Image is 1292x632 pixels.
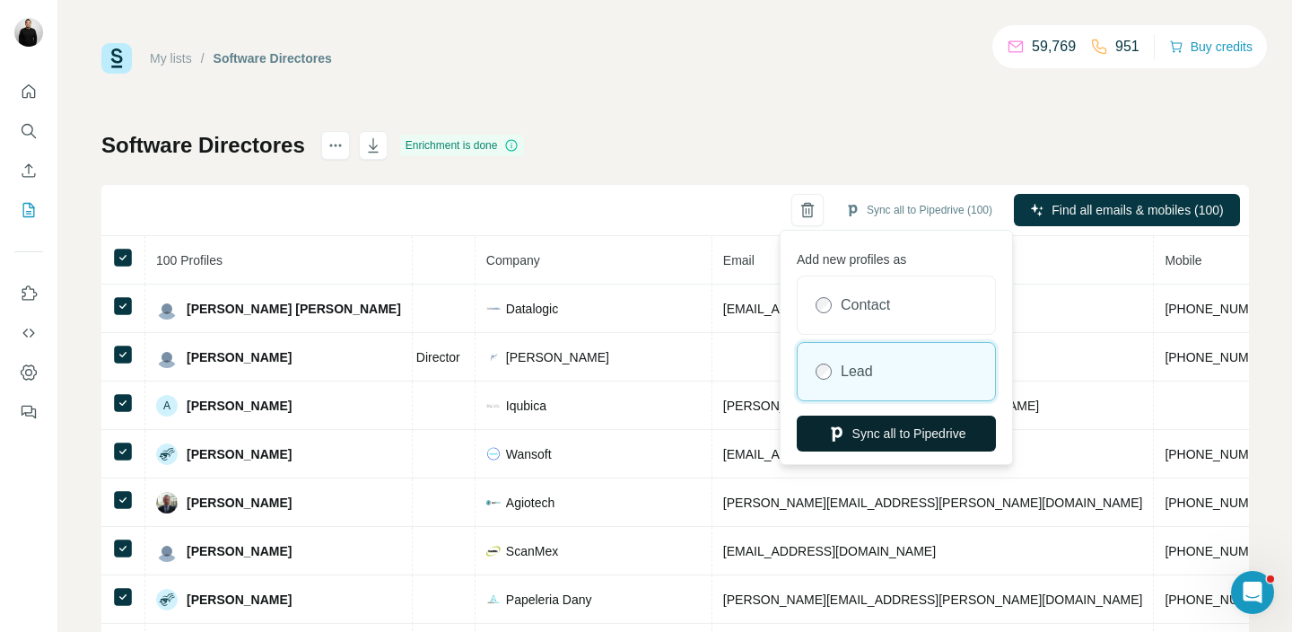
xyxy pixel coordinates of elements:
[723,447,936,461] span: [EMAIL_ADDRESS][DOMAIN_NAME]
[723,399,1039,413] span: [PERSON_NAME][EMAIL_ADDRESS][DOMAIN_NAME]
[486,544,501,558] img: company-logo
[797,243,996,268] p: Add new profiles as
[187,494,292,512] span: [PERSON_NAME]
[1169,34,1253,59] button: Buy credits
[1014,194,1240,226] button: Find all emails & mobiles (100)
[156,347,178,368] img: Avatar
[156,298,178,320] img: Avatar
[723,592,1143,607] span: [PERSON_NAME][EMAIL_ADDRESS][PERSON_NAME][DOMAIN_NAME]
[156,492,178,513] img: Avatar
[187,591,292,609] span: [PERSON_NAME]
[506,397,546,415] span: Iqubica
[1165,302,1278,316] span: [PHONE_NUMBER]
[1115,36,1139,57] p: 951
[150,51,192,66] a: My lists
[156,253,223,268] span: 100 Profiles
[723,253,755,268] span: Email
[833,197,1005,224] button: Sync all to Pipedrive (100)
[14,18,43,47] img: Avatar
[723,302,936,316] span: [EMAIL_ADDRESS][DOMAIN_NAME]
[506,445,552,463] span: Wansoft
[486,592,501,607] img: company-logo
[1165,592,1278,607] span: [PHONE_NUMBER]
[14,277,43,310] button: Use Surfe on LinkedIn
[187,397,292,415] span: [PERSON_NAME]
[187,445,292,463] span: [PERSON_NAME]
[201,49,205,67] li: /
[1165,544,1278,558] span: [PHONE_NUMBER]
[1165,350,1278,364] span: [PHONE_NUMBER]
[1032,36,1076,57] p: 59,769
[841,361,873,382] label: Lead
[156,589,178,610] img: Avatar
[187,300,401,318] span: [PERSON_NAME] [PERSON_NAME]
[486,350,501,364] img: company-logo
[506,348,609,366] span: [PERSON_NAME]
[506,542,558,560] span: ScanMex
[14,75,43,108] button: Quick start
[506,300,558,318] span: Datalogic
[486,399,501,413] img: company-logo
[101,43,132,74] img: Surfe Logo
[486,496,501,510] img: company-logo
[321,131,350,160] button: actions
[101,131,305,160] h1: Software Directores
[486,447,501,461] img: company-logo
[1165,447,1278,461] span: [PHONE_NUMBER]
[14,317,43,349] button: Use Surfe API
[14,194,43,226] button: My lists
[797,416,996,452] button: Sync all to Pipedrive
[187,348,292,366] span: [PERSON_NAME]
[14,115,43,147] button: Search
[249,350,460,364] span: Director Ejecutivo / Executive Director
[14,154,43,187] button: Enrich CSV
[187,542,292,560] span: [PERSON_NAME]
[841,294,890,316] label: Contact
[156,443,178,465] img: Avatar
[1052,201,1223,219] span: Find all emails & mobiles (100)
[1231,571,1274,614] iframe: Intercom live chat
[400,135,525,156] div: Enrichment is done
[14,356,43,389] button: Dashboard
[506,494,554,512] span: Agiotech
[486,253,540,268] span: Company
[156,395,178,417] div: A
[506,591,592,609] span: Papeleria Dany
[156,540,178,562] img: Avatar
[723,496,1143,510] span: [PERSON_NAME][EMAIL_ADDRESS][PERSON_NAME][DOMAIN_NAME]
[723,544,936,558] span: [EMAIL_ADDRESS][DOMAIN_NAME]
[486,302,501,316] img: company-logo
[1165,253,1201,268] span: Mobile
[214,49,332,67] div: Software Directores
[14,396,43,428] button: Feedback
[1165,496,1278,510] span: [PHONE_NUMBER]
